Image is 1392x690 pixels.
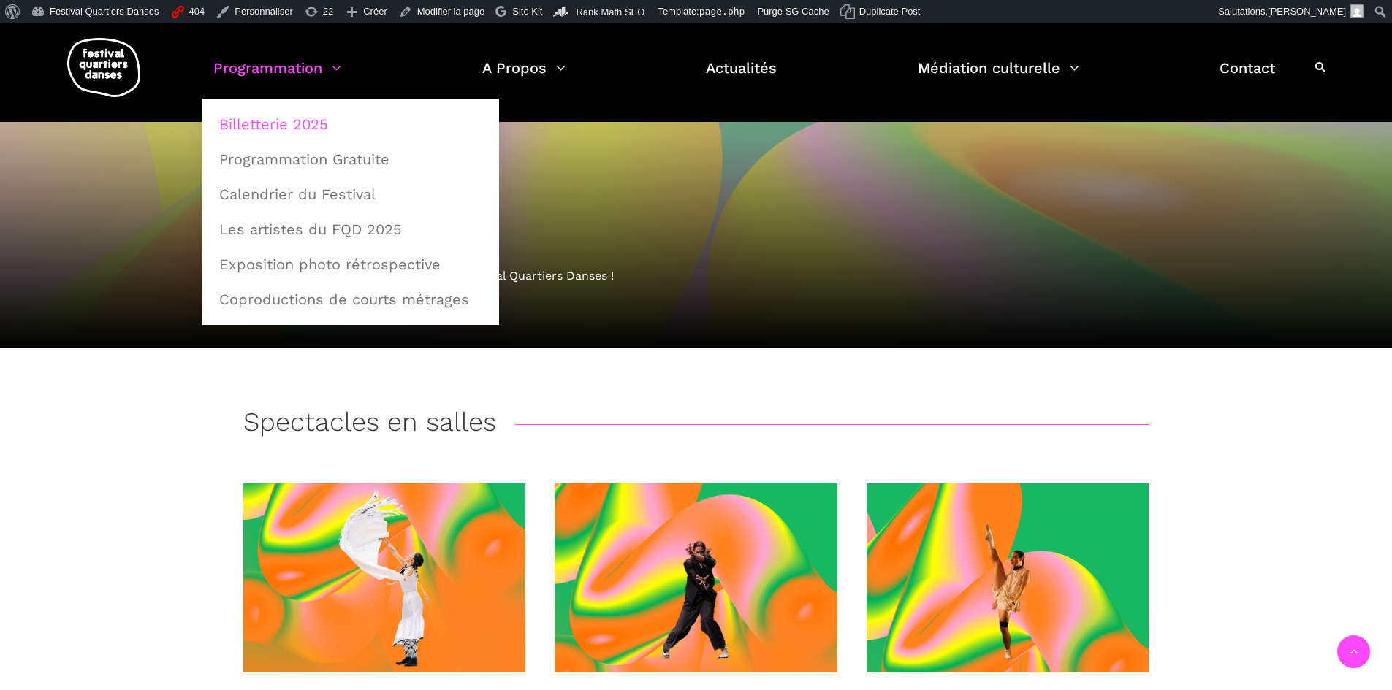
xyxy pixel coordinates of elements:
[213,55,341,99] a: Programmation
[243,407,496,443] h3: Spectacles en salles
[210,283,491,316] a: Coproductions de courts métrages
[706,55,777,99] a: Actualités
[512,6,542,17] span: Site Kit
[210,107,491,141] a: Billetterie 2025
[210,142,491,176] a: Programmation Gratuite
[243,267,1149,285] div: Découvrez la programmation 2025 du Festival Quartiers Danses !
[67,38,140,97] img: logo-fqd-med
[210,248,491,281] a: Exposition photo rétrospective
[482,55,566,99] a: A Propos
[918,55,1079,99] a: Médiation culturelle
[576,7,644,18] span: Rank Math SEO
[210,212,491,246] a: Les artistes du FQD 2025
[243,190,1149,222] h1: Billetterie 2025
[1220,55,1275,99] a: Contact
[1268,6,1346,17] span: [PERSON_NAME]
[210,177,491,211] a: Calendrier du Festival
[699,6,745,17] span: page.php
